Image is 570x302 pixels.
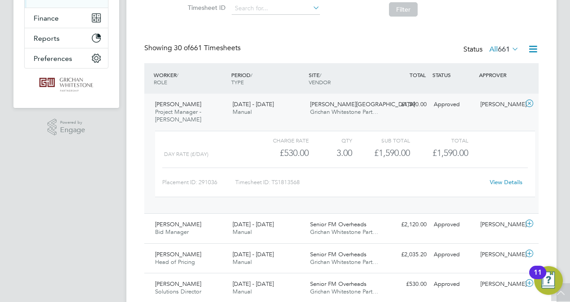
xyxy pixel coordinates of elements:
span: Senior FM Overheads [310,250,367,258]
button: Filter [389,2,418,17]
span: ROLE [154,78,167,86]
a: View Details [490,178,522,186]
div: QTY [309,135,352,146]
span: 661 Timesheets [174,43,241,52]
div: £1,590.00 [384,97,430,112]
a: Go to home page [24,78,108,92]
span: Powered by [60,119,85,126]
span: Manual [233,228,252,236]
span: [PERSON_NAME] [155,250,201,258]
div: WORKER [151,67,229,90]
span: [PERSON_NAME][GEOGRAPHIC_DATA] [310,100,415,108]
span: [DATE] - [DATE] [233,100,274,108]
span: Preferences [34,54,72,63]
span: VENDOR [309,78,331,86]
span: Engage [60,126,85,134]
span: [PERSON_NAME] [155,220,201,228]
span: Bid Manager [155,228,189,236]
div: £1,590.00 [352,146,410,160]
span: Solutions Director [155,288,201,295]
span: Reports [34,34,60,43]
span: Head of Pricing [155,258,195,266]
label: Timesheet ID [185,4,225,12]
span: TYPE [231,78,244,86]
span: [DATE] - [DATE] [233,280,274,288]
span: [PERSON_NAME] [155,280,201,288]
div: Sub Total [352,135,410,146]
button: Open Resource Center, 11 new notifications [534,266,563,295]
div: Showing [144,43,242,53]
span: [PERSON_NAME] [155,100,201,108]
label: All [489,45,519,54]
div: £530.00 [384,277,430,292]
div: [PERSON_NAME] [477,277,523,292]
button: Reports [25,28,108,48]
div: SITE [307,67,384,90]
span: Senior FM Overheads [310,280,367,288]
span: TOTAL [410,71,426,78]
div: 11 [534,272,542,284]
span: Manual [233,258,252,266]
div: Approved [430,97,477,112]
div: £2,120.00 [384,217,430,232]
span: / [250,71,252,78]
div: Approved [430,277,477,292]
div: STATUS [430,67,477,83]
div: £2,035.20 [384,247,430,262]
span: Grichan Whitestone Part… [310,228,378,236]
span: / [177,71,178,78]
span: Day Rate (£/day) [164,151,208,157]
span: [DATE] - [DATE] [233,250,274,258]
span: Manual [233,108,252,116]
input: Search for... [232,2,320,15]
span: Grichan Whitestone Part… [310,108,378,116]
span: / [320,71,321,78]
span: Manual [233,288,252,295]
button: Preferences [25,48,108,68]
div: £530.00 [251,146,309,160]
span: Senior FM Overheads [310,220,367,228]
div: Placement ID: 291036 [162,175,235,190]
div: PERIOD [229,67,307,90]
div: Status [463,43,521,56]
div: Approved [430,247,477,262]
span: [DATE] - [DATE] [233,220,274,228]
div: [PERSON_NAME] [477,247,523,262]
div: 3.00 [309,146,352,160]
div: Total [410,135,468,146]
span: Grichan Whitestone Part… [310,258,378,266]
button: Finance [25,8,108,28]
span: 661 [498,45,510,54]
img: grichanwhitestone-logo-retina.png [39,78,93,92]
div: [PERSON_NAME] [477,97,523,112]
div: [PERSON_NAME] [477,217,523,232]
span: Grichan Whitestone Part… [310,288,378,295]
div: Approved [430,217,477,232]
span: £1,590.00 [432,147,468,158]
span: Project Manager - [PERSON_NAME] [155,108,201,123]
div: APPROVER [477,67,523,83]
span: 30 of [174,43,190,52]
div: Timesheet ID: TS1813568 [235,175,484,190]
span: Finance [34,14,59,22]
div: Charge rate [251,135,309,146]
a: Powered byEngage [47,119,86,136]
